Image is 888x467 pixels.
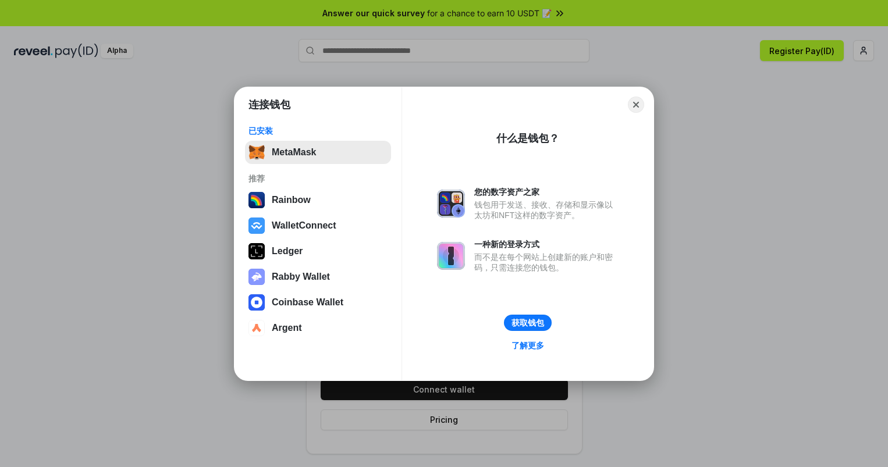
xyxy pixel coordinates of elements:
button: MetaMask [245,141,391,164]
img: svg+xml,%3Csvg%20xmlns%3D%22http%3A%2F%2Fwww.w3.org%2F2000%2Fsvg%22%20fill%3D%22none%22%20viewBox... [248,269,265,285]
a: 了解更多 [505,338,551,353]
img: svg+xml,%3Csvg%20width%3D%2228%22%20height%3D%2228%22%20viewBox%3D%220%200%2028%2028%22%20fill%3D... [248,294,265,311]
img: svg+xml,%3Csvg%20fill%3D%22none%22%20height%3D%2233%22%20viewBox%3D%220%200%2035%2033%22%20width%... [248,144,265,161]
div: Argent [272,323,302,333]
img: svg+xml,%3Csvg%20width%3D%22120%22%20height%3D%22120%22%20viewBox%3D%220%200%20120%20120%22%20fil... [248,192,265,208]
button: Argent [245,316,391,340]
img: svg+xml,%3Csvg%20xmlns%3D%22http%3A%2F%2Fwww.w3.org%2F2000%2Fsvg%22%20fill%3D%22none%22%20viewBox... [437,242,465,270]
img: svg+xml,%3Csvg%20width%3D%2228%22%20height%3D%2228%22%20viewBox%3D%220%200%2028%2028%22%20fill%3D... [248,320,265,336]
button: Close [628,97,644,113]
div: Rabby Wallet [272,272,330,282]
button: Coinbase Wallet [245,291,391,314]
button: WalletConnect [245,214,391,237]
button: Rainbow [245,188,391,212]
div: 您的数字资产之家 [474,187,619,197]
div: 而不是在每个网站上创建新的账户和密码，只需连接您的钱包。 [474,252,619,273]
img: svg+xml,%3Csvg%20width%3D%2228%22%20height%3D%2228%22%20viewBox%3D%220%200%2028%2028%22%20fill%3D... [248,218,265,234]
div: 推荐 [248,173,388,184]
h1: 连接钱包 [248,98,290,112]
div: 已安装 [248,126,388,136]
img: svg+xml,%3Csvg%20xmlns%3D%22http%3A%2F%2Fwww.w3.org%2F2000%2Fsvg%22%20fill%3D%22none%22%20viewBox... [437,190,465,218]
div: 获取钱包 [512,318,544,328]
div: WalletConnect [272,220,336,231]
div: 了解更多 [512,340,544,351]
button: Ledger [245,240,391,263]
div: Coinbase Wallet [272,297,343,308]
div: Rainbow [272,195,311,205]
img: svg+xml,%3Csvg%20xmlns%3D%22http%3A%2F%2Fwww.w3.org%2F2000%2Fsvg%22%20width%3D%2228%22%20height%3... [248,243,265,259]
button: 获取钱包 [504,315,552,331]
div: 一种新的登录方式 [474,239,619,249]
div: MetaMask [272,147,316,158]
div: Ledger [272,246,303,256]
button: Rabby Wallet [245,265,391,288]
div: 什么是钱包？ [496,131,559,145]
div: 钱包用于发送、接收、存储和显示像以太坊和NFT这样的数字资产。 [474,199,619,220]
